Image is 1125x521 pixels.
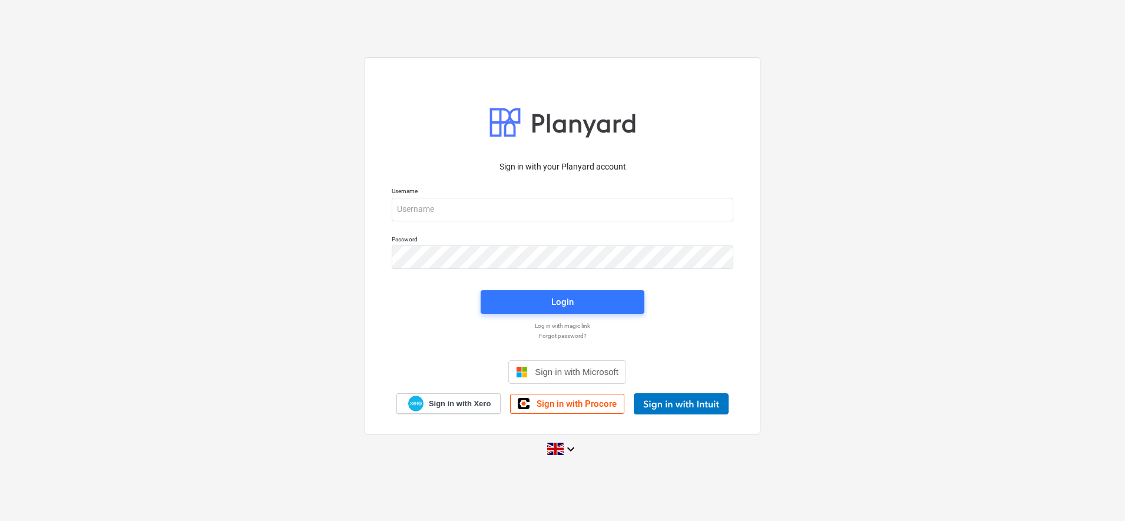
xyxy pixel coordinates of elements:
[392,161,733,173] p: Sign in with your Planyard account
[429,399,491,409] span: Sign in with Xero
[551,294,574,310] div: Login
[516,366,528,378] img: Microsoft logo
[537,399,617,409] span: Sign in with Procore
[510,394,624,414] a: Sign in with Procore
[386,332,739,340] a: Forgot password?
[535,367,618,377] span: Sign in with Microsoft
[408,396,423,412] img: Xero logo
[396,393,501,414] a: Sign in with Xero
[392,187,733,197] p: Username
[481,290,644,314] button: Login
[386,322,739,330] a: Log in with magic link
[564,442,578,456] i: keyboard_arrow_down
[392,198,733,221] input: Username
[392,235,733,245] p: Password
